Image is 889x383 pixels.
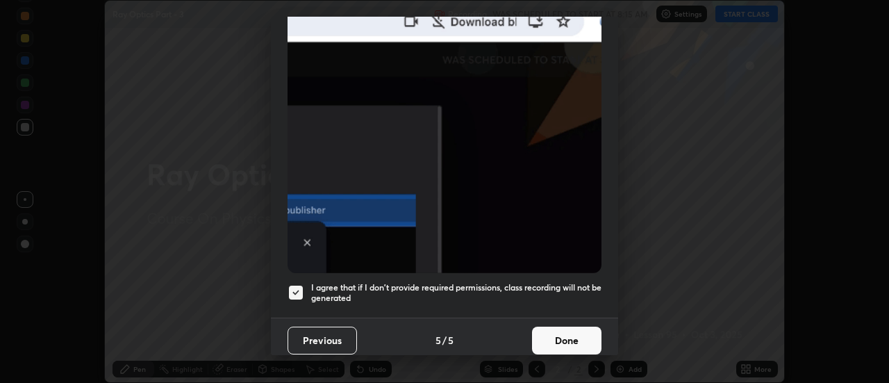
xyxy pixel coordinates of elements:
[435,333,441,348] h4: 5
[311,282,601,304] h5: I agree that if I don't provide required permissions, class recording will not be generated
[448,333,454,348] h4: 5
[442,333,447,348] h4: /
[532,327,601,355] button: Done
[288,327,357,355] button: Previous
